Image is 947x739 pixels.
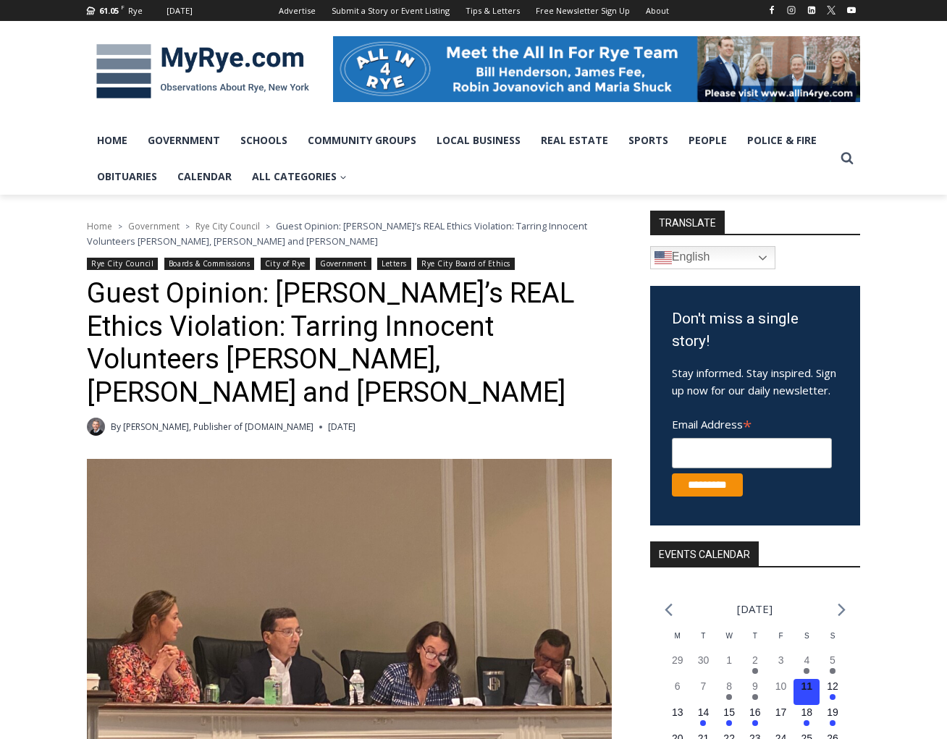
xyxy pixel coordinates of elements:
span: > [266,221,270,232]
button: 11 [794,679,820,705]
h3: Don't miss a single story! [672,308,838,353]
span: S [830,632,836,640]
em: Has events [752,720,758,726]
time: 13 [672,706,683,718]
button: 12 Has events [820,679,846,705]
button: 9 Has events [742,679,768,705]
a: Home [87,220,112,232]
span: T [701,632,705,640]
h2: Events Calendar [650,541,759,566]
img: All in for Rye [333,36,860,101]
time: 1 [726,654,732,666]
time: [DATE] [328,420,355,434]
div: Monday [665,630,691,653]
a: Schools [230,122,298,159]
em: Has events [752,694,758,700]
span: F [779,632,783,640]
em: Has events [726,694,732,700]
span: > [185,221,190,232]
time: 15 [723,706,735,718]
div: Sunday [820,630,846,653]
img: MyRye.com [87,34,319,109]
em: Has events [804,668,809,674]
em: Has events [700,720,706,726]
time: 5 [830,654,836,666]
em: Has events [830,720,836,726]
button: 14 Has events [691,705,717,731]
span: Government [128,220,180,232]
a: Calendar [167,159,242,195]
em: Has events [726,720,732,726]
em: Has events [804,720,809,726]
button: 19 Has events [820,705,846,731]
a: Letters [377,258,411,270]
a: Real Estate [531,122,618,159]
time: 6 [675,680,681,692]
time: 10 [775,680,787,692]
img: en [655,249,672,266]
button: 30 [691,653,717,679]
time: 8 [726,680,732,692]
a: Author image [87,418,105,436]
label: Email Address [672,410,832,436]
time: 7 [701,680,707,692]
button: 16 Has events [742,705,768,731]
time: 30 [698,654,710,666]
a: Next month [838,603,846,617]
a: [PERSON_NAME], Publisher of [DOMAIN_NAME] [123,421,313,433]
a: All Categories [242,159,357,195]
time: 14 [698,706,710,718]
a: English [650,246,775,269]
li: [DATE] [737,599,773,619]
a: Instagram [783,1,800,19]
button: 7 [691,679,717,705]
button: 2 Has events [742,653,768,679]
a: City of Rye [261,258,310,270]
button: 6 [665,679,691,705]
a: Police & Fire [737,122,827,159]
button: 8 Has events [716,679,742,705]
strong: TRANSLATE [650,211,725,234]
time: 17 [775,706,787,718]
div: Tuesday [691,630,717,653]
a: Rye City Council [87,258,158,270]
a: Rye City Board of Ethics [417,258,515,270]
a: People [678,122,737,159]
a: Government [138,122,230,159]
em: Has events [830,694,836,700]
button: 17 [768,705,794,731]
div: Rye [128,4,143,17]
a: Previous month [665,603,673,617]
span: F [121,3,125,11]
span: Guest Opinion: [PERSON_NAME]’s REAL Ethics Violation: Tarring Innocent Volunteers [PERSON_NAME], ... [87,219,587,247]
span: All Categories [252,169,347,185]
button: 5 Has events [820,653,846,679]
time: 11 [801,680,813,692]
a: Boards & Commissions [164,258,255,270]
span: 61.05 [99,5,119,16]
time: 4 [804,654,809,666]
a: Sports [618,122,678,159]
div: Thursday [742,630,768,653]
span: M [675,632,681,640]
p: Stay informed. Stay inspired. Sign up now for our daily newsletter. [672,364,838,399]
a: Rye City Council [195,220,260,232]
a: YouTube [843,1,860,19]
nav: Primary Navigation [87,122,834,195]
span: > [118,221,122,232]
time: 18 [801,706,813,718]
div: Friday [768,630,794,653]
button: 4 Has events [794,653,820,679]
time: 12 [827,680,838,692]
time: 9 [752,680,758,692]
button: 18 Has events [794,705,820,731]
button: 13 [665,705,691,731]
button: 10 [768,679,794,705]
button: 29 [665,653,691,679]
em: Has events [752,668,758,674]
a: Home [87,122,138,159]
time: 19 [827,706,838,718]
button: 15 Has events [716,705,742,731]
time: 16 [749,706,761,718]
button: 3 [768,653,794,679]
